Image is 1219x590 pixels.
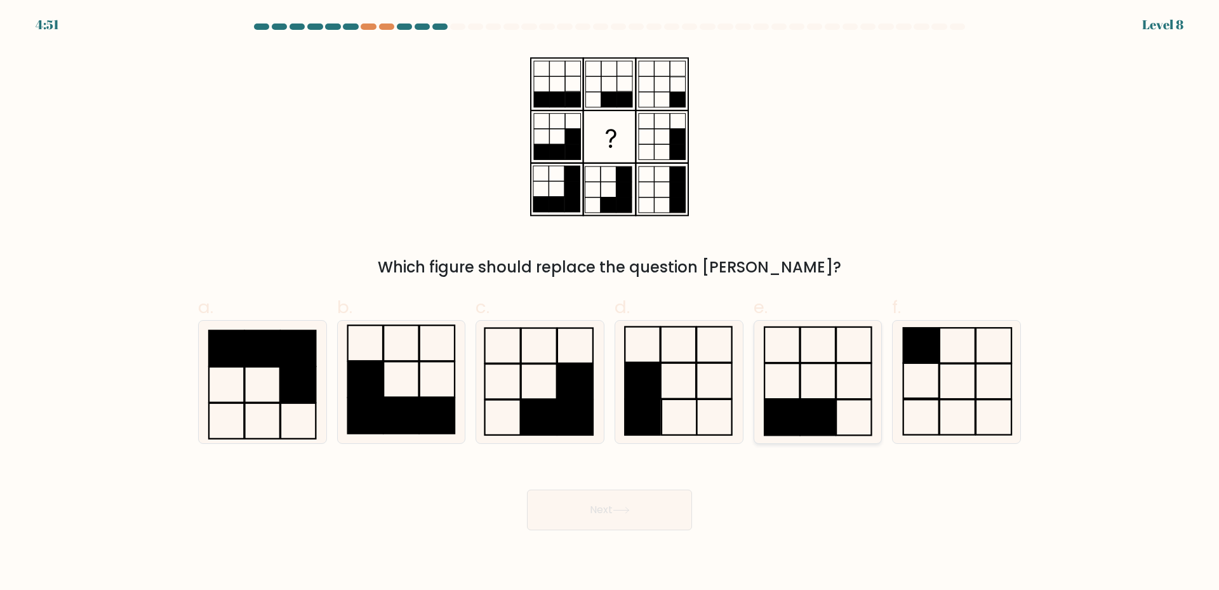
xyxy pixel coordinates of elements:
[754,295,768,319] span: e.
[198,295,213,319] span: a.
[337,295,352,319] span: b.
[206,256,1013,279] div: Which figure should replace the question [PERSON_NAME]?
[615,295,630,319] span: d.
[36,15,59,34] div: 4:51
[527,490,692,530] button: Next
[892,295,901,319] span: f.
[1142,15,1183,34] div: Level 8
[476,295,490,319] span: c.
